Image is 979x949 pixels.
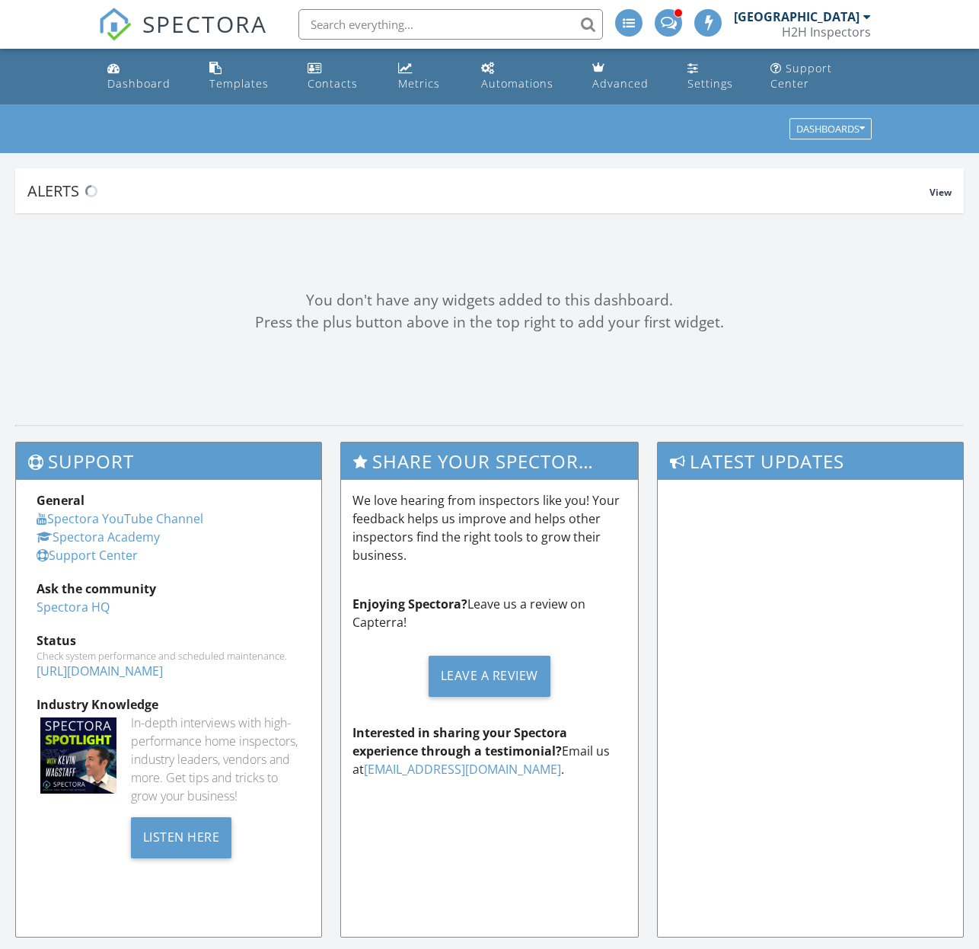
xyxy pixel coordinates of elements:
[37,580,301,598] div: Ask the community
[37,631,301,650] div: Status
[209,76,269,91] div: Templates
[352,491,626,564] p: We love hearing from inspectors like you! Your feedback helps us improve and helps other inspecto...
[429,656,550,697] div: Leave a Review
[101,55,191,98] a: Dashboard
[770,61,832,91] div: Support Center
[37,529,160,545] a: Spectora Academy
[37,492,85,509] strong: General
[131,714,301,805] div: In-depth interviews with high-performance home inspectors, industry leaders, vendors and more. Ge...
[398,76,440,91] div: Metrics
[475,55,575,98] a: Automations (Advanced)
[481,76,553,91] div: Automations
[796,124,865,135] div: Dashboards
[352,596,467,612] strong: Enjoying Spectora?
[142,8,267,40] span: SPECTORA
[658,443,963,480] h3: Latest Updates
[40,717,116,794] img: Spectoraspolightmain
[930,186,952,199] span: View
[37,663,163,679] a: [URL][DOMAIN_NAME]
[352,595,626,631] p: Leave us a review on Capterra!
[789,119,872,140] button: Dashboards
[37,695,301,714] div: Industry Knowledge
[308,76,358,91] div: Contacts
[37,510,203,527] a: Spectora YouTube Channel
[364,761,561,778] a: [EMAIL_ADDRESS][DOMAIN_NAME]
[764,55,878,98] a: Support Center
[98,21,267,53] a: SPECTORA
[592,76,649,91] div: Advanced
[27,181,930,201] div: Alerts
[203,55,289,98] a: Templates
[37,547,138,564] a: Support Center
[98,8,132,41] img: The Best Home Inspection Software - Spectora
[687,76,733,91] div: Settings
[15,312,964,334] div: Press the plus button above in the top right to add your first widget.
[681,55,753,98] a: Settings
[131,828,232,845] a: Listen Here
[37,599,110,615] a: Spectora HQ
[301,55,380,98] a: Contacts
[16,443,321,480] h3: Support
[298,9,603,40] input: Search everything...
[782,24,871,40] div: H2H Inspectors
[586,55,668,98] a: Advanced
[37,650,301,662] div: Check system performance and scheduled maintenance.
[352,644,626,708] a: Leave a Review
[734,9,859,24] div: [GEOGRAPHIC_DATA]
[352,724,567,759] strong: Interested in sharing your Spectora experience through a testimonial?
[107,76,171,91] div: Dashboard
[341,443,637,480] h3: Share Your Spectora Experience
[15,289,964,312] div: You don't have any widgets added to this dashboard.
[131,817,232,858] div: Listen Here
[352,724,626,778] p: Email us at .
[392,55,463,98] a: Metrics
